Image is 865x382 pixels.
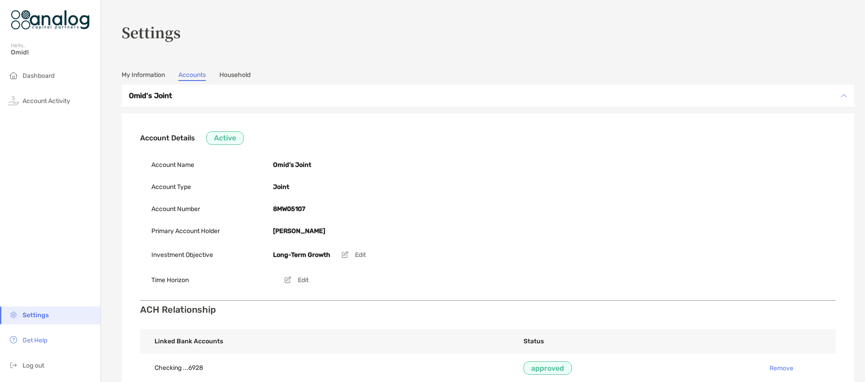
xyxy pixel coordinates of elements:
[151,203,241,215] p: Account Number
[23,72,55,80] span: Dashboard
[273,161,311,169] b: Omid's Joint
[140,329,509,354] th: Linked Bank Accounts
[151,274,241,286] p: Time Horizon
[140,304,836,315] h3: ACH Relationship
[8,360,19,370] img: logout icon
[214,132,236,144] p: Active
[531,363,564,374] p: approved
[129,90,835,101] h3: Omid's Joint
[151,159,241,171] p: Account Name
[23,311,49,319] span: Settings
[122,71,165,81] a: My Information
[140,134,195,142] h3: Account Details
[151,181,241,193] p: Account Type
[8,70,19,81] img: household icon
[178,71,206,81] a: Accounts
[841,93,847,99] img: icon arrow
[273,251,330,259] b: Long-Term Growth
[122,85,854,107] div: icon arrowOmid's Joint
[151,225,241,237] p: Primary Account Holder
[23,97,70,105] span: Account Activity
[151,249,241,261] p: Investment Objective
[23,362,44,369] span: Log out
[335,247,373,262] button: Edit
[11,49,95,56] span: Omid!
[122,22,854,42] h3: Settings
[219,71,250,81] a: Household
[762,361,800,375] button: Remove
[11,4,90,36] img: Zoe Logo
[8,309,19,320] img: settings icon
[273,205,305,213] b: 8MW05107
[23,337,47,344] span: Get Help
[273,183,289,191] b: Joint
[278,273,315,287] button: Edit
[273,227,325,235] b: [PERSON_NAME]
[8,334,19,345] img: get-help icon
[8,95,19,106] img: activity icon
[509,329,586,354] th: Status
